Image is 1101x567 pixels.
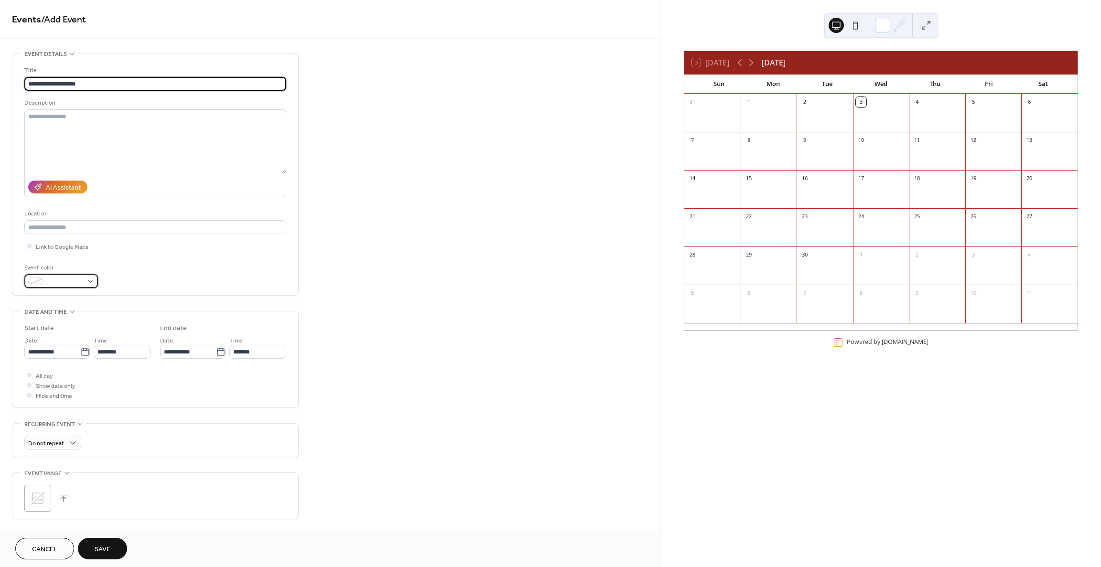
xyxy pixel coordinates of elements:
div: Event color [24,263,96,273]
div: 30 [799,250,810,260]
div: 16 [799,173,810,184]
div: 11 [912,135,922,146]
div: 1 [856,250,866,260]
div: 10 [856,135,866,146]
div: Tue [800,75,854,94]
span: Date [160,336,173,346]
div: 6 [744,288,754,299]
span: Event image [24,469,62,479]
div: Location [24,209,284,219]
div: 22 [744,212,754,222]
span: Show date only [36,381,75,391]
span: All day [36,371,53,381]
div: 20 [1024,173,1035,184]
div: 9 [799,135,810,146]
div: 17 [856,173,866,184]
div: 29 [744,250,754,260]
div: Title [24,65,284,75]
div: AI Assistant [46,183,81,193]
div: 8 [744,135,754,146]
div: 28 [687,250,698,260]
div: 24 [856,212,866,222]
div: 23 [799,212,810,222]
div: 18 [912,173,922,184]
div: 13 [1024,135,1035,146]
span: Time [94,336,107,346]
div: Wed [854,75,908,94]
span: Date [24,336,37,346]
div: Powered by [847,338,928,346]
div: Description [24,98,284,108]
span: Hide end time [36,391,72,401]
div: 4 [912,97,922,107]
div: Start date [24,323,54,333]
div: End date [160,323,187,333]
div: 2 [799,97,810,107]
div: 7 [687,135,698,146]
div: [DATE] [762,57,786,68]
div: 9 [912,288,922,299]
span: Link to Google Maps [36,242,88,252]
div: 12 [968,135,979,146]
span: Recurring event [24,419,75,429]
span: Cancel [32,545,57,555]
span: / Add Event [41,11,86,29]
div: Sun [692,75,746,94]
div: 3 [968,250,979,260]
div: Mon [746,75,800,94]
span: Do not repeat [28,438,64,449]
a: [DOMAIN_NAME] [882,338,928,346]
div: 15 [744,173,754,184]
div: 21 [687,212,698,222]
div: Thu [908,75,962,94]
button: Save [78,538,127,559]
a: Events [12,11,41,29]
div: 6 [1024,97,1035,107]
div: 25 [912,212,922,222]
div: Fri [962,75,1016,94]
span: Time [229,336,243,346]
div: 5 [687,288,698,299]
span: Save [95,545,110,555]
div: ; [24,485,51,512]
button: AI Assistant [28,181,87,193]
div: 5 [968,97,979,107]
div: 31 [687,97,698,107]
div: 8 [856,288,866,299]
div: 3 [856,97,866,107]
span: Date and time [24,307,67,317]
div: 27 [1024,212,1035,222]
div: 1 [744,97,754,107]
div: 19 [968,173,979,184]
span: Event details [24,49,67,59]
div: 10 [968,288,979,299]
div: 11 [1024,288,1035,299]
button: Cancel [15,538,74,559]
div: 14 [687,173,698,184]
div: 2 [912,250,922,260]
div: 4 [1024,250,1035,260]
div: Sat [1016,75,1070,94]
div: 7 [799,288,810,299]
div: 26 [968,212,979,222]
